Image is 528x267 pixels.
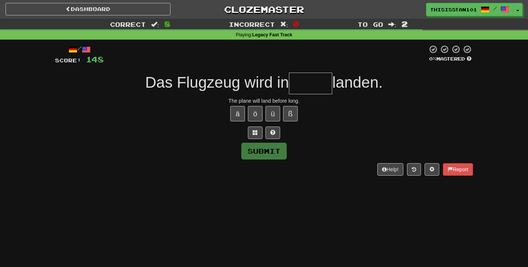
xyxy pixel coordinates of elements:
[181,3,346,16] a: Clozemaster
[357,21,383,28] span: To go
[429,56,436,62] span: 0 %
[248,127,263,139] button: Switch sentence to multiple choice alt+p
[265,106,280,121] button: ü
[283,106,298,121] button: ß
[55,97,473,105] div: The plane will land before long.
[443,163,473,176] button: Report
[151,21,159,28] span: :
[293,19,299,28] span: 0
[229,21,275,28] span: Incorrect
[241,143,287,160] button: Submit
[265,127,280,139] button: Single letter hint - you only get 1 per sentence and score half the points! alt+h
[252,32,292,37] strong: Legacy Fast Track
[164,19,170,28] span: 8
[5,3,170,15] a: Dashboard
[110,21,146,28] span: Correct
[86,55,104,64] span: 148
[377,163,403,176] button: Help!
[407,163,421,176] button: Round history (alt+y)
[388,21,396,28] span: :
[55,45,104,54] div: /
[401,19,408,28] span: 2
[230,106,245,121] button: ä
[55,57,81,63] span: Score:
[332,74,383,91] span: landen.
[280,21,288,28] span: :
[428,56,473,62] div: Mastered
[426,3,513,16] a: thisisstan101 /
[145,74,289,91] span: Das Flugzeug wird in
[430,6,477,13] span: thisisstan101
[493,6,497,11] span: /
[248,106,263,121] button: ö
